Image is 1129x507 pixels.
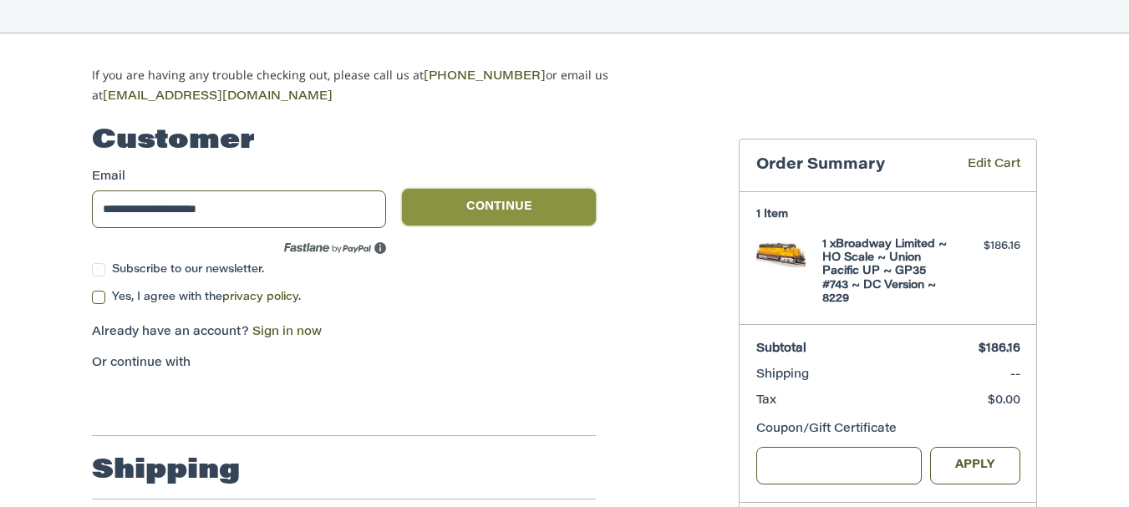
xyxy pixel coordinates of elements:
[930,447,1020,484] button: Apply
[112,292,301,302] span: Yes, I agree with the .
[756,447,923,484] input: Gift Certificate or Coupon Code
[402,189,596,226] button: Continue
[1010,369,1020,381] span: --
[822,238,950,306] h4: 1 x Broadway Limited ~ HO Scale ~ Union Pacific UP ~ GP35 #743 ~ DC Version ~ 8229
[979,343,1020,355] span: $186.16
[988,395,1020,407] span: $0.00
[252,327,322,338] a: Sign in now
[103,91,333,103] a: [EMAIL_ADDRESS][DOMAIN_NAME]
[943,156,1020,175] a: Edit Cart
[756,369,809,381] span: Shipping
[756,343,806,355] span: Subtotal
[92,324,596,342] p: Already have an account?
[92,355,596,373] p: Or continue with
[222,292,298,302] a: privacy policy
[87,389,212,419] iframe: PayPal-paypal
[756,156,943,175] h3: Order Summary
[756,421,1020,439] div: Coupon/Gift Certificate
[92,169,386,186] label: Email
[756,208,1020,221] h3: 1 Item
[92,124,255,158] h2: Customer
[112,264,264,275] span: Subscribe to our newsletter.
[954,238,1020,255] div: $186.16
[424,71,546,83] a: [PHONE_NUMBER]
[756,395,776,407] span: Tax
[92,454,240,488] h2: Shipping
[92,66,661,106] p: If you are having any trouble checking out, please call us at or email us at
